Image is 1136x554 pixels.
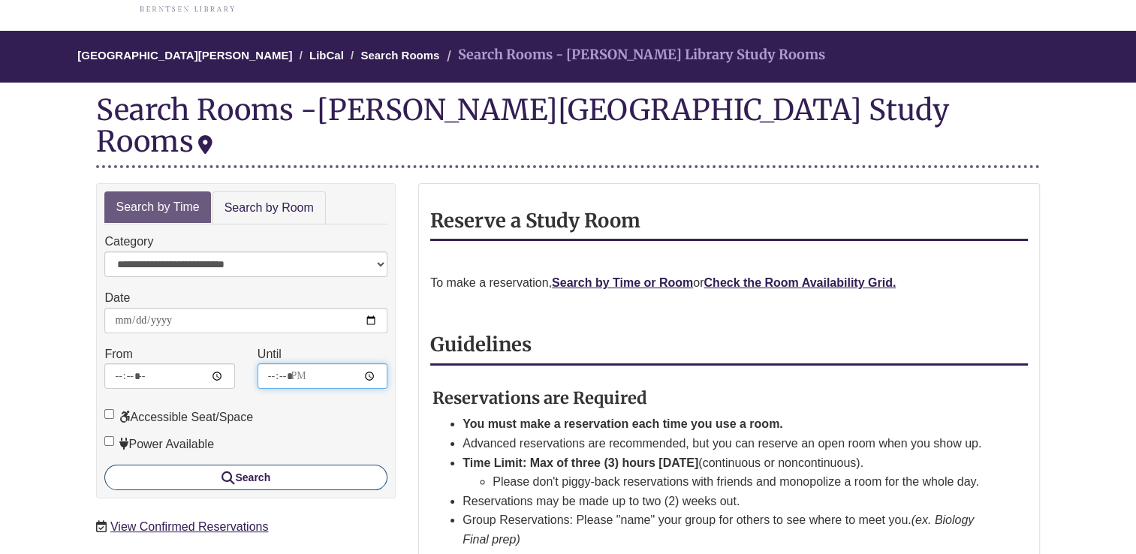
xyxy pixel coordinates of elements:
strong: Time Limit: Max of three (3) hours [DATE] [463,456,698,469]
input: Accessible Seat/Space [104,409,114,419]
a: View Confirmed Reservations [110,520,268,533]
label: From [104,345,132,364]
li: Please don't piggy-back reservations with friends and monopolize a room for the whole day. [493,472,991,492]
li: Search Rooms - [PERSON_NAME] Library Study Rooms [443,44,825,66]
label: Accessible Seat/Space [104,408,253,427]
a: Search by Room [212,191,326,225]
label: Category [104,232,153,251]
li: Reservations may be made up to two (2) weeks out. [463,492,991,511]
a: Search by Time [104,191,210,224]
div: [PERSON_NAME][GEOGRAPHIC_DATA] Study Rooms [96,92,948,159]
a: LibCal [309,49,344,62]
strong: You must make a reservation each time you use a room. [463,417,783,430]
strong: Reserve a Study Room [430,209,640,233]
a: Search Rooms [360,49,439,62]
li: (continuous or noncontinuous). [463,453,991,492]
a: Check the Room Availability Grid. [704,276,896,289]
em: (ex. Biology Final prep) [463,513,974,546]
input: Power Available [104,436,114,446]
strong: Guidelines [430,333,532,357]
button: Search [104,465,387,490]
label: Power Available [104,435,214,454]
div: Search Rooms - [96,94,1039,167]
label: Until [258,345,282,364]
a: [GEOGRAPHIC_DATA][PERSON_NAME] [77,49,292,62]
li: Group Reservations: Please "name" your group for others to see where to meet you. [463,510,991,549]
label: Date [104,288,130,308]
p: To make a reservation, or [430,273,1027,293]
strong: Reservations are Required [432,387,647,408]
li: Advanced reservations are recommended, but you can reserve an open room when you show up. [463,434,991,453]
a: Search by Time or Room [552,276,693,289]
nav: Breadcrumb [96,31,1039,83]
